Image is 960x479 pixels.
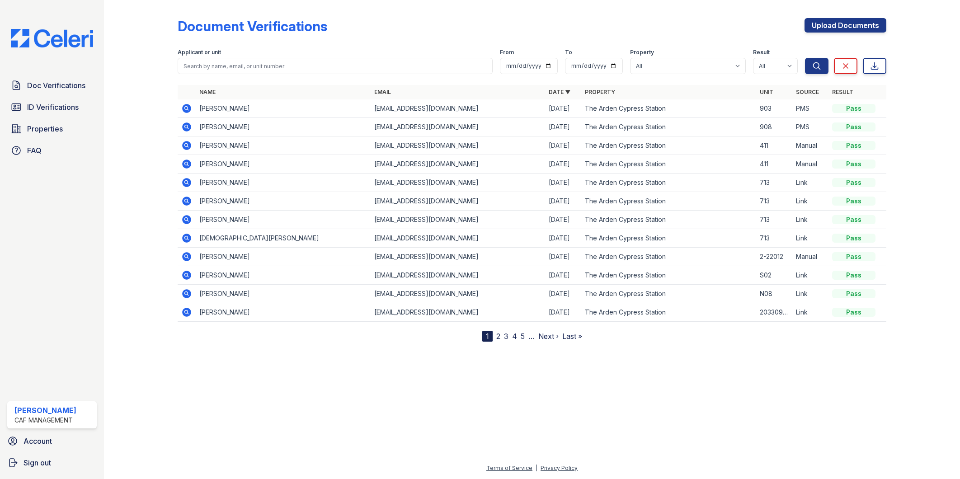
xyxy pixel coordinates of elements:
[760,89,773,95] a: Unit
[178,49,221,56] label: Applicant or unit
[753,49,770,56] label: Result
[196,285,371,303] td: [PERSON_NAME]
[196,118,371,136] td: [PERSON_NAME]
[536,465,537,471] div: |
[792,303,828,322] td: Link
[756,118,792,136] td: 908
[792,118,828,136] td: PMS
[545,211,581,229] td: [DATE]
[792,99,828,118] td: PMS
[581,229,756,248] td: The Arden Cypress Station
[832,271,875,280] div: Pass
[581,248,756,266] td: The Arden Cypress Station
[541,465,578,471] a: Privacy Policy
[178,58,493,74] input: Search by name, email, or unit number
[371,136,546,155] td: [EMAIL_ADDRESS][DOMAIN_NAME]
[486,465,532,471] a: Terms of Service
[14,405,76,416] div: [PERSON_NAME]
[371,211,546,229] td: [EMAIL_ADDRESS][DOMAIN_NAME]
[549,89,570,95] a: Date ▼
[630,49,654,56] label: Property
[756,229,792,248] td: 713
[24,436,52,446] span: Account
[545,303,581,322] td: [DATE]
[796,89,819,95] a: Source
[7,141,97,160] a: FAQ
[27,123,63,134] span: Properties
[581,303,756,322] td: The Arden Cypress Station
[371,285,546,303] td: [EMAIL_ADDRESS][DOMAIN_NAME]
[7,120,97,138] a: Properties
[371,155,546,174] td: [EMAIL_ADDRESS][DOMAIN_NAME]
[756,266,792,285] td: S02
[581,155,756,174] td: The Arden Cypress Station
[504,332,508,341] a: 3
[371,99,546,118] td: [EMAIL_ADDRESS][DOMAIN_NAME]
[756,174,792,192] td: 713
[581,192,756,211] td: The Arden Cypress Station
[196,266,371,285] td: [PERSON_NAME]
[371,303,546,322] td: [EMAIL_ADDRESS][DOMAIN_NAME]
[371,229,546,248] td: [EMAIL_ADDRESS][DOMAIN_NAME]
[196,192,371,211] td: [PERSON_NAME]
[4,432,100,450] a: Account
[196,136,371,155] td: [PERSON_NAME]
[792,211,828,229] td: Link
[545,192,581,211] td: [DATE]
[545,229,581,248] td: [DATE]
[792,266,828,285] td: Link
[792,248,828,266] td: Manual
[832,234,875,243] div: Pass
[371,192,546,211] td: [EMAIL_ADDRESS][DOMAIN_NAME]
[196,174,371,192] td: [PERSON_NAME]
[832,252,875,261] div: Pass
[792,174,828,192] td: Link
[792,136,828,155] td: Manual
[4,454,100,472] a: Sign out
[792,229,828,248] td: Link
[581,136,756,155] td: The Arden Cypress Station
[562,332,582,341] a: Last »
[581,118,756,136] td: The Arden Cypress Station
[538,332,559,341] a: Next ›
[371,248,546,266] td: [EMAIL_ADDRESS][DOMAIN_NAME]
[832,122,875,131] div: Pass
[545,155,581,174] td: [DATE]
[832,178,875,187] div: Pass
[521,332,525,341] a: 5
[792,192,828,211] td: Link
[792,155,828,174] td: Manual
[585,89,615,95] a: Property
[27,80,85,91] span: Doc Verifications
[178,18,327,34] div: Document Verifications
[545,174,581,192] td: [DATE]
[196,155,371,174] td: [PERSON_NAME]
[545,118,581,136] td: [DATE]
[832,104,875,113] div: Pass
[792,285,828,303] td: Link
[371,266,546,285] td: [EMAIL_ADDRESS][DOMAIN_NAME]
[196,248,371,266] td: [PERSON_NAME]
[482,331,493,342] div: 1
[832,289,875,298] div: Pass
[581,99,756,118] td: The Arden Cypress Station
[27,102,79,113] span: ID Verifications
[832,215,875,224] div: Pass
[805,18,886,33] a: Upload Documents
[374,89,391,95] a: Email
[27,145,42,156] span: FAQ
[545,266,581,285] td: [DATE]
[500,49,514,56] label: From
[196,99,371,118] td: [PERSON_NAME]
[199,89,216,95] a: Name
[4,29,100,47] img: CE_Logo_Blue-a8612792a0a2168367f1c8372b55b34899dd931a85d93a1a3d3e32e68fde9ad4.png
[832,197,875,206] div: Pass
[196,229,371,248] td: [DEMOGRAPHIC_DATA][PERSON_NAME]
[832,308,875,317] div: Pass
[832,141,875,150] div: Pass
[545,285,581,303] td: [DATE]
[7,76,97,94] a: Doc Verifications
[196,303,371,322] td: [PERSON_NAME]
[512,332,517,341] a: 4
